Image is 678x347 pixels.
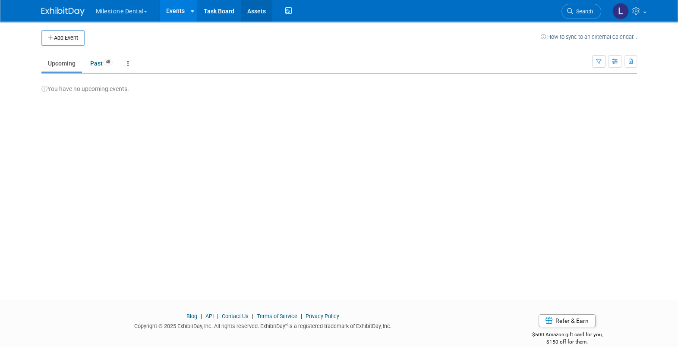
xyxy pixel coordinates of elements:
a: API [205,313,214,319]
span: | [199,313,204,319]
div: Copyright © 2025 ExhibitDay, Inc. All rights reserved. ExhibitDay is a registered trademark of Ex... [41,320,485,330]
span: | [250,313,255,319]
img: Lori Stewart [612,3,629,19]
span: | [299,313,304,319]
sup: ® [285,322,288,327]
span: | [215,313,221,319]
span: You have no upcoming events. [41,85,129,92]
a: Refer & Earn [539,314,596,327]
button: Add Event [41,30,85,46]
a: Contact Us [222,313,249,319]
div: $500 Amazon gift card for you, [498,325,637,345]
a: Search [561,4,601,19]
span: 48 [103,59,113,66]
a: Blog [186,313,197,319]
div: $150 off for them. [498,338,637,346]
a: How to sync to an external calendar... [541,34,637,40]
a: Terms of Service [257,313,297,319]
a: Upcoming [41,55,82,72]
a: Past48 [84,55,119,72]
img: ExhibitDay [41,7,85,16]
span: Search [573,8,593,15]
a: Privacy Policy [306,313,339,319]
